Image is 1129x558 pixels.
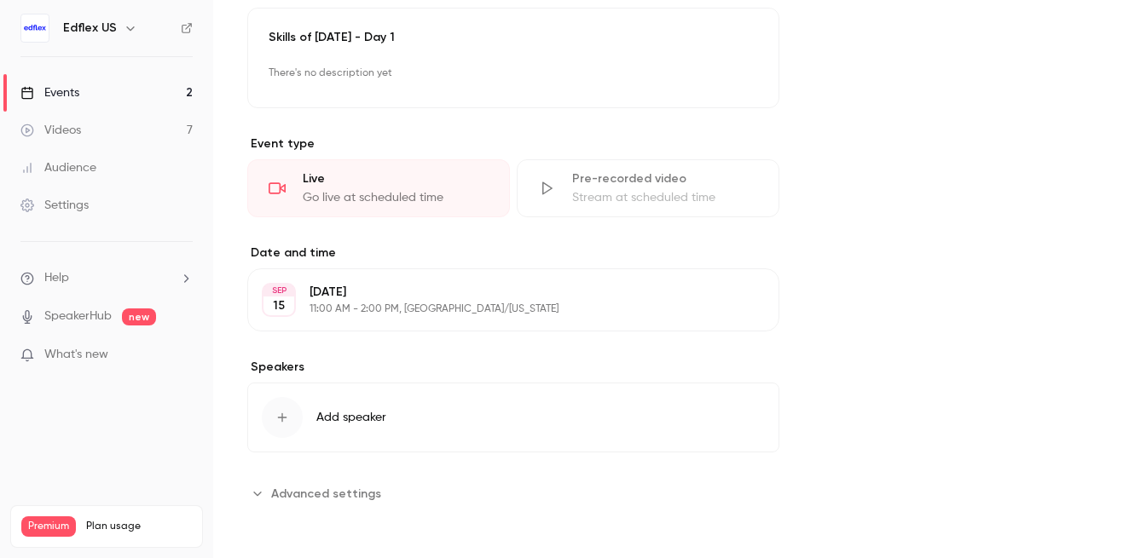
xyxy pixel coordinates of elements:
[20,269,193,287] li: help-dropdown-opener
[21,516,76,537] span: Premium
[247,244,779,262] label: Date and time
[20,159,96,176] div: Audience
[572,189,758,206] div: Stream at scheduled time
[44,308,112,325] a: SpeakerHub
[263,285,294,296] div: SEP
[63,20,117,37] h6: Edflex US
[44,346,108,364] span: What's new
[310,302,689,316] p: 11:00 AM - 2:00 PM, [GEOGRAPHIC_DATA]/[US_STATE]
[247,359,779,376] label: Speakers
[21,14,49,42] img: Edflex US
[172,348,193,363] iframe: Noticeable Trigger
[269,60,758,87] p: There's no description yet
[20,197,89,214] div: Settings
[316,409,386,426] span: Add speaker
[20,84,79,101] div: Events
[271,485,381,503] span: Advanced settings
[517,159,779,217] div: Pre-recorded videoStream at scheduled time
[310,284,689,301] p: [DATE]
[303,189,489,206] div: Go live at scheduled time
[247,383,779,452] button: Add speaker
[20,122,81,139] div: Videos
[572,170,758,187] div: Pre-recorded video
[269,29,758,46] p: Skills of [DATE] - Day 1
[273,297,285,314] p: 15
[303,170,489,187] div: Live
[247,159,510,217] div: LiveGo live at scheduled time
[44,269,69,287] span: Help
[122,308,156,325] span: new
[247,480,391,507] button: Advanced settings
[86,520,192,533] span: Plan usage
[247,135,779,152] p: Event type
[247,480,779,507] section: Advanced settings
